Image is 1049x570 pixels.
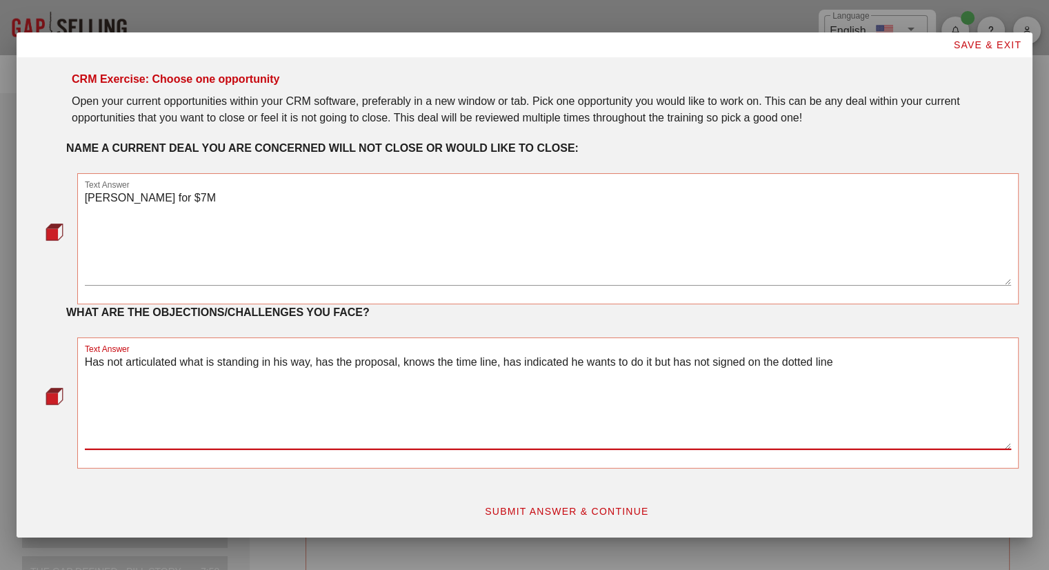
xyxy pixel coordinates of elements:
div: Open your current opportunities within your CRM software, preferably in a new window or tab. Pick... [72,93,1019,126]
span: SAVE & EXIT [952,39,1021,50]
img: question-bullet-actve.png [46,387,63,405]
div: CRM Exercise: Choose one opportunity [72,71,279,88]
label: Text Answer [85,180,130,190]
strong: NAME A CURRENT DEAL YOU ARE CONCERNED WILL NOT CLOSE OR WOULD LIKE TO CLOSE: [66,142,579,154]
button: SUBMIT ANSWER & CONTINUE [473,499,660,524]
strong: WHAT ARE THE OBJECTIONS/CHALLENGES YOU FACE? [66,306,370,318]
label: Text Answer [85,344,130,355]
img: question-bullet-actve.png [46,223,63,241]
span: SUBMIT ANSWER & CONTINUE [484,506,649,517]
button: SAVE & EXIT [941,32,1032,57]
